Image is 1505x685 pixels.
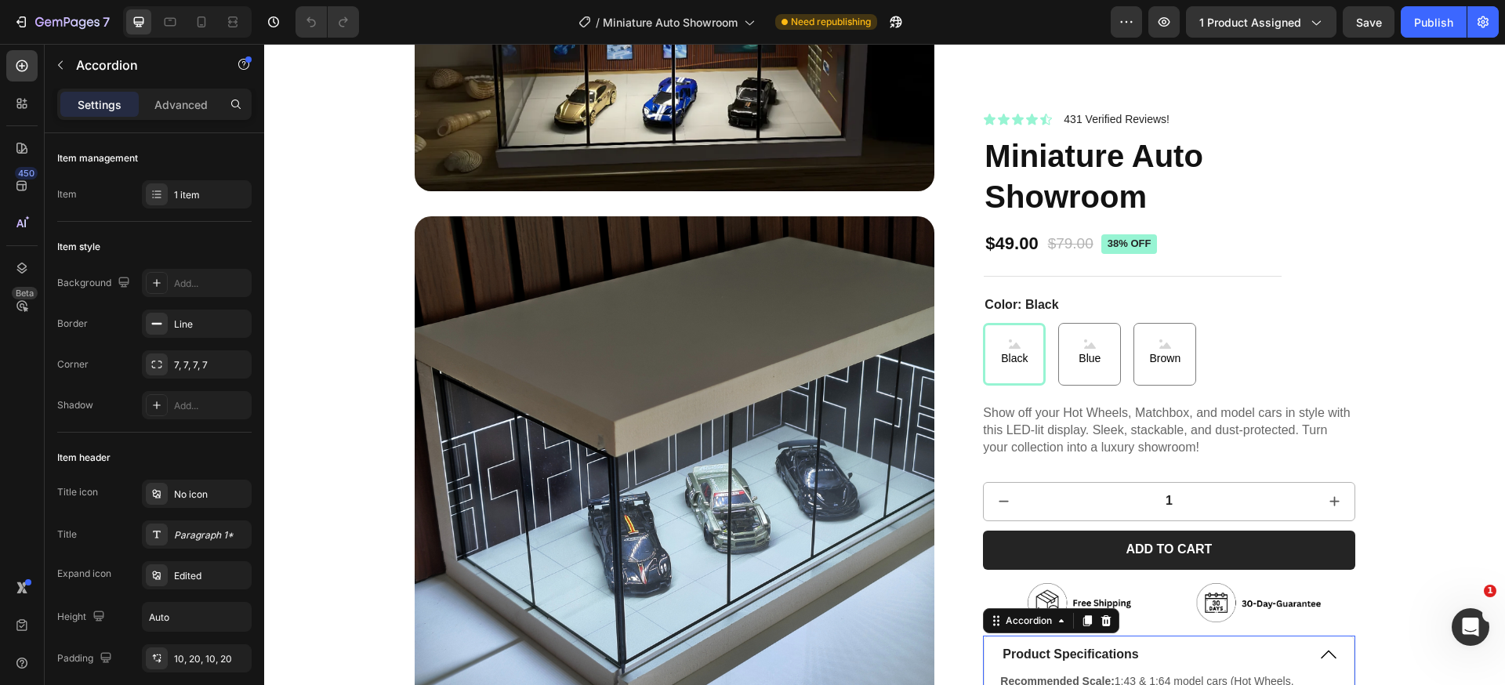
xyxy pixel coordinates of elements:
[174,652,248,666] div: 10, 20, 10, 20
[719,252,796,271] legend: Color: Black
[174,487,248,502] div: No icon
[738,603,874,619] p: Product Specifications
[734,305,767,324] span: Black
[861,498,948,514] div: Add to cart
[57,648,115,669] div: Padding
[1343,6,1394,38] button: Save
[174,399,248,413] div: Add...
[791,15,871,29] span: Need republishing
[1356,16,1382,29] span: Save
[12,287,38,299] div: Beta
[736,631,850,643] strong: Recommended Scale:
[1401,6,1467,38] button: Publish
[103,13,110,31] p: 7
[57,151,138,165] div: Item management
[782,189,831,212] div: $79.00
[57,187,77,201] div: Item
[1199,14,1301,31] span: 1 product assigned
[928,539,1061,578] img: 2.png
[57,567,111,581] div: Expand icon
[720,187,775,213] div: $49.00
[837,190,894,210] pre: 38% off
[720,439,759,477] button: decrement
[174,569,248,583] div: Edited
[174,317,248,332] div: Line
[6,6,117,38] button: 7
[719,487,1090,526] button: Add to cart
[57,317,88,331] div: Border
[174,528,248,542] div: Paragraph 1*
[749,539,882,578] img: 1.png
[57,398,93,412] div: Shadow
[800,68,905,82] p: 431 Verified Reviews!
[57,240,100,254] div: Item style
[174,358,248,372] div: 7, 7, 7, 7
[1186,6,1336,38] button: 1 product assigned
[296,6,359,38] div: Undo/Redo
[57,357,89,371] div: Corner
[603,14,738,31] span: Miniature Auto Showroom
[174,188,248,202] div: 1 item
[811,305,840,324] span: Blue
[738,570,791,584] div: Accordion
[57,607,108,628] div: Height
[57,527,77,542] div: Title
[1452,608,1489,646] iframe: Intercom live chat
[57,451,111,465] div: Item header
[76,56,209,74] p: Accordion
[78,96,121,113] p: Settings
[1414,14,1453,31] div: Publish
[143,603,251,631] input: Auto
[264,44,1505,685] iframe: Design area
[882,305,919,324] span: Brown
[1051,439,1090,477] button: increment
[174,277,248,291] div: Add...
[57,273,133,294] div: Background
[15,167,38,179] div: 450
[57,485,98,499] div: Title icon
[1484,585,1496,597] span: 1
[596,14,600,31] span: /
[736,629,1073,662] p: 1:43 & 1:64 model cars (Hot Wheels, Matchbox, etc.)
[154,96,208,113] p: Advanced
[719,90,1090,175] h1: Miniature Auto Showroom
[719,362,1086,411] p: Show off your Hot Wheels, Matchbox, and model cars in style with this LED-lit display. Sleek, sta...
[759,439,1050,477] input: quantity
